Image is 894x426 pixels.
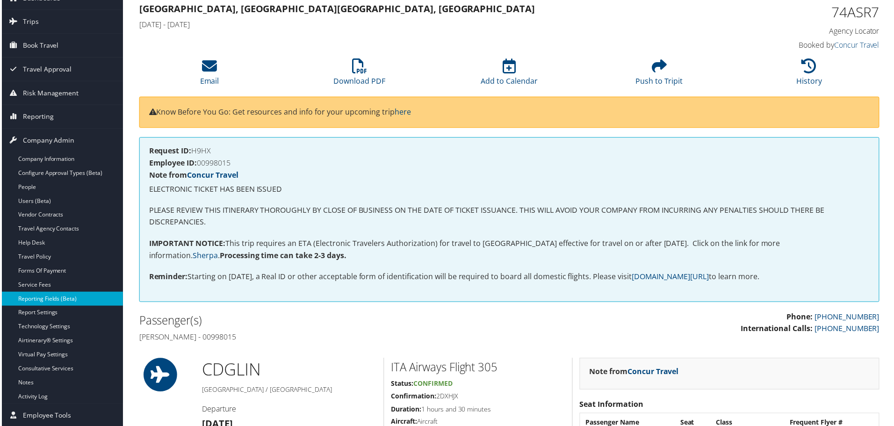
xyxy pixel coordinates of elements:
h4: [PERSON_NAME] - 00998015 [138,333,503,344]
a: Add to Calendar [481,64,538,87]
strong: [GEOGRAPHIC_DATA], [GEOGRAPHIC_DATA] [GEOGRAPHIC_DATA], [GEOGRAPHIC_DATA] [138,3,535,15]
a: [PHONE_NUMBER] [816,313,881,324]
span: Confirmed [413,381,453,390]
a: History [798,64,824,87]
span: Reporting [21,106,52,129]
strong: Note from [590,368,680,378]
a: [PHONE_NUMBER] [816,325,881,335]
p: This trip requires an ETA (Electronic Travelers Authorization) for travel to [GEOGRAPHIC_DATA] ef... [148,239,872,263]
h4: 00998015 [148,160,872,167]
strong: Confirmation: [391,393,436,402]
a: here [395,108,411,118]
strong: Seat Information [580,401,644,411]
strong: International Calls: [742,325,815,335]
h4: Booked by [706,40,881,51]
h4: Departure [201,405,376,416]
strong: Duration: [391,406,421,415]
h2: ITA Airways Flight 305 [391,361,566,377]
strong: Request ID: [148,146,190,157]
a: Concur Travel [628,368,680,378]
h2: Passenger(s) [138,314,503,330]
strong: Status: [391,381,413,390]
p: Starting on [DATE], a Real ID or other acceptable form of identification will be required to boar... [148,272,872,284]
a: [DOMAIN_NAME][URL] [633,273,710,283]
p: ELECTRONIC TICKET HAS BEEN ISSUED [148,184,872,196]
h5: [GEOGRAPHIC_DATA] / [GEOGRAPHIC_DATA] [201,387,376,396]
h5: 1 hours and 30 minutes [391,406,566,416]
a: Push to Tripit [636,64,684,87]
a: Concur Travel [836,40,881,51]
span: Book Travel [21,34,57,58]
a: Email [199,64,218,87]
h4: [DATE] - [DATE] [138,20,692,30]
h5: 2DXHJX [391,393,566,403]
span: Risk Management [21,82,77,105]
span: Trips [21,10,37,34]
span: Company Admin [21,130,73,153]
p: Know Before You Go: Get resources and info for your upcoming trip [148,107,872,119]
strong: Phone: [788,313,815,324]
strong: Note from [148,171,238,181]
span: Travel Approval [21,58,70,81]
h4: Agency Locator [706,26,881,36]
strong: IMPORTANT NOTICE: [148,239,224,250]
a: Sherpa [192,252,217,262]
p: PLEASE REVIEW THIS ITINERARY THOROUGHLY BY CLOSE OF BUSINESS ON THE DATE OF TICKET ISSUANCE. THIS... [148,206,872,230]
h1: CDG LIN [201,360,376,383]
a: Download PDF [333,64,385,87]
strong: Processing time can take 2-3 days. [219,252,346,262]
h4: H9HX [148,148,872,155]
h1: 74ASR7 [706,3,881,22]
a: Concur Travel [186,171,238,181]
strong: Employee ID: [148,159,196,169]
strong: Reminder: [148,273,187,283]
